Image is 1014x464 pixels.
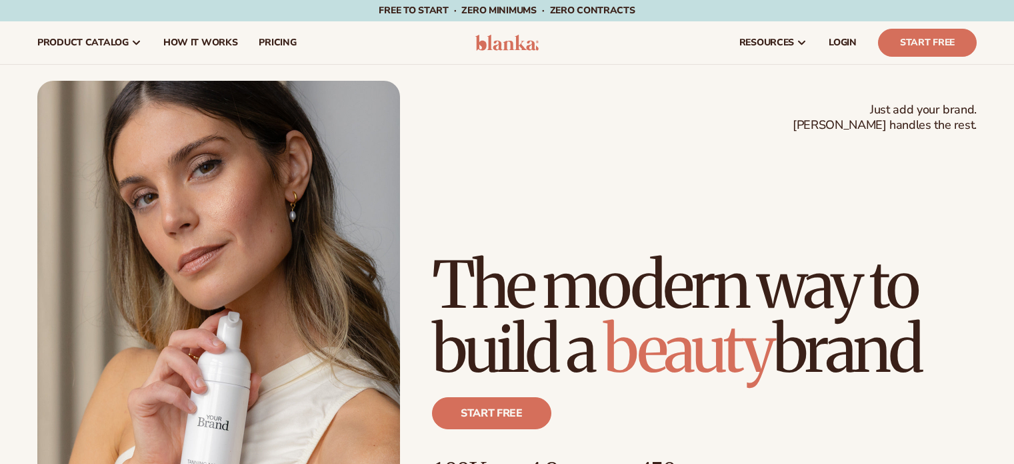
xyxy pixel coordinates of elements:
[432,397,551,429] a: Start free
[603,309,773,389] span: beauty
[153,21,249,64] a: How It Works
[259,37,296,48] span: pricing
[729,21,818,64] a: resources
[379,4,635,17] span: Free to start · ZERO minimums · ZERO contracts
[739,37,794,48] span: resources
[27,21,153,64] a: product catalog
[37,37,129,48] span: product catalog
[829,37,857,48] span: LOGIN
[432,253,977,381] h1: The modern way to build a brand
[163,37,238,48] span: How It Works
[793,102,977,134] span: Just add your brand. [PERSON_NAME] handles the rest.
[248,21,307,64] a: pricing
[475,35,539,51] img: logo
[878,29,977,57] a: Start Free
[818,21,867,64] a: LOGIN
